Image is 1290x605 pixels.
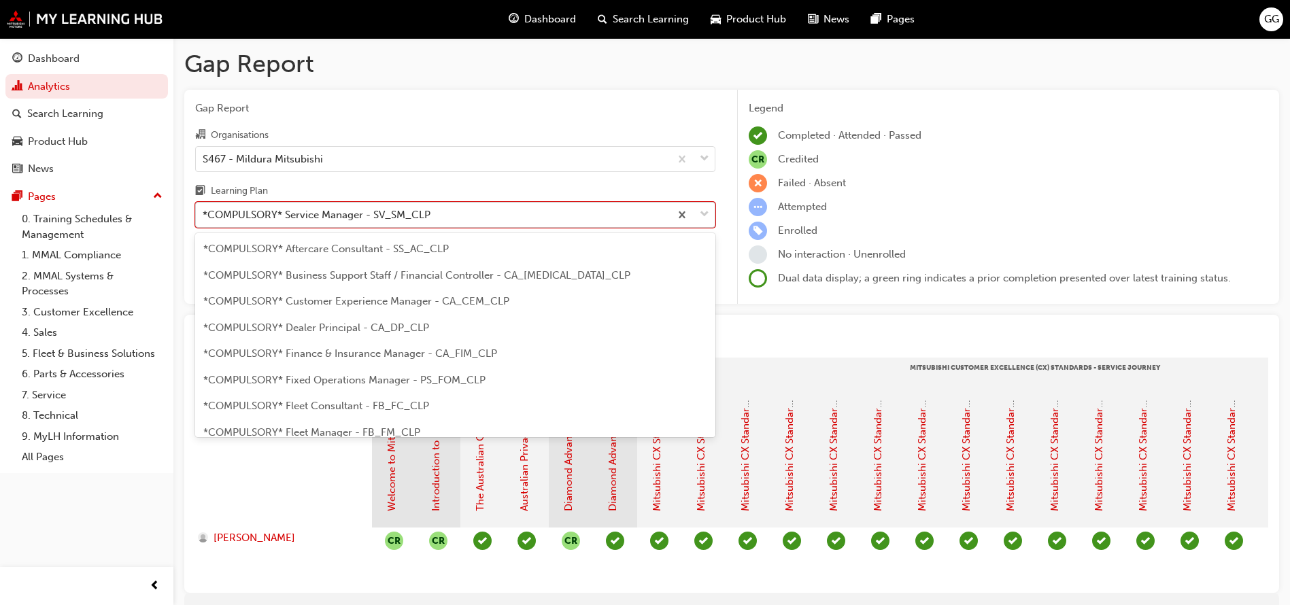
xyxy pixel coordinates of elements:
[153,188,163,205] span: up-icon
[195,129,205,141] span: organisation-icon
[150,578,160,595] span: prev-icon
[749,101,1268,116] div: Legend
[12,136,22,148] span: car-icon
[778,224,817,237] span: Enrolled
[28,134,88,150] div: Product Hub
[562,532,580,550] button: null-icon
[184,49,1279,79] h1: Gap Report
[28,51,80,67] div: Dashboard
[1004,532,1022,550] span: learningRecordVerb_PASS-icon
[203,151,323,167] div: S467 - Mildura Mitsubishi
[28,161,54,177] div: News
[1181,532,1199,550] span: learningRecordVerb_PASS-icon
[887,12,915,27] span: Pages
[203,295,509,307] span: *COMPULSORY* Customer Experience Manager - CA_CEM_CLP
[12,53,22,65] span: guage-icon
[1048,532,1066,550] span: learningRecordVerb_PASS-icon
[5,44,168,184] button: DashboardAnalyticsSearch LearningProduct HubNews
[5,101,168,126] a: Search Learning
[16,405,168,426] a: 8. Technical
[203,322,429,334] span: *COMPULSORY* Dealer Principal - CA_DP_CLP
[12,191,22,203] span: pages-icon
[16,385,168,406] a: 7. Service
[16,266,168,302] a: 2. MMAL Systems & Processes
[650,532,668,550] span: learningRecordVerb_PASS-icon
[7,10,163,28] img: mmal
[16,364,168,385] a: 6. Parts & Accessories
[778,129,921,141] span: Completed · Attended · Passed
[5,74,168,99] a: Analytics
[700,206,709,224] span: down-icon
[5,184,168,209] button: Pages
[915,532,934,550] span: learningRecordVerb_PASS-icon
[16,343,168,364] a: 5. Fleet & Business Solutions
[749,150,767,169] span: null-icon
[203,426,420,438] span: *COMPULSORY* Fleet Manager - FB_FM_CLP
[473,532,492,550] span: learningRecordVerb_PASS-icon
[824,12,849,27] span: News
[203,400,429,412] span: *COMPULSORY* Fleet Consultant - FB_FC_CLP
[12,81,22,93] span: chart-icon
[1264,12,1279,27] span: GG
[214,530,295,546] span: [PERSON_NAME]
[16,426,168,447] a: 9. MyLH Information
[203,207,430,223] div: *COMPULSORY* Service Manager - SV_SM_CLP
[606,532,624,550] span: learningRecordVerb_PASS-icon
[778,272,1231,284] span: Dual data display; a green ring indicates a prior completion presented over latest training status.
[203,374,486,386] span: *COMPULSORY* Fixed Operations Manager - PS_FOM_CLP
[211,128,269,142] div: Organisations
[613,12,689,27] span: Search Learning
[808,11,818,28] span: news-icon
[778,248,906,260] span: No interaction · Unenrolled
[429,532,447,550] button: null-icon
[5,156,168,181] a: News
[498,5,587,33] a: guage-iconDashboard
[960,532,978,550] span: learningRecordVerb_PASS-icon
[739,532,757,550] span: learningRecordVerb_PASS-icon
[694,532,713,550] span: learningRecordVerb_PASS-icon
[778,153,819,165] span: Credited
[385,532,403,550] button: null-icon
[778,201,827,213] span: Attempted
[16,209,168,245] a: 0. Training Schedules & Management
[1136,532,1155,550] span: learningRecordVerb_PASS-icon
[5,129,168,154] a: Product Hub
[797,5,860,33] a: news-iconNews
[860,5,926,33] a: pages-iconPages
[27,106,103,122] div: Search Learning
[1259,7,1283,31] button: GG
[524,12,576,27] span: Dashboard
[871,11,881,28] span: pages-icon
[587,5,700,33] a: search-iconSearch Learning
[700,150,709,168] span: down-icon
[211,184,268,198] div: Learning Plan
[517,532,536,550] span: learningRecordVerb_PASS-icon
[778,177,846,189] span: Failed · Absent
[5,46,168,71] a: Dashboard
[749,174,767,192] span: learningRecordVerb_FAIL-icon
[16,447,168,468] a: All Pages
[749,198,767,216] span: learningRecordVerb_ATTEMPT-icon
[749,222,767,240] span: learningRecordVerb_ENROLL-icon
[12,108,22,120] span: search-icon
[16,245,168,266] a: 1. MMAL Compliance
[16,302,168,323] a: 3. Customer Excellence
[598,11,607,28] span: search-icon
[1092,532,1110,550] span: learningRecordVerb_PASS-icon
[198,530,359,546] a: [PERSON_NAME]
[12,163,22,175] span: news-icon
[726,12,786,27] span: Product Hub
[195,101,715,116] span: Gap Report
[700,5,797,33] a: car-iconProduct Hub
[871,532,889,550] span: learningRecordVerb_PASS-icon
[711,11,721,28] span: car-icon
[195,186,205,198] span: learningplan-icon
[203,269,630,281] span: *COMPULSORY* Business Support Staff / Financial Controller - CA_[MEDICAL_DATA]_CLP
[203,243,449,255] span: *COMPULSORY* Aftercare Consultant - SS_AC_CLP
[1225,532,1243,550] span: learningRecordVerb_PASS-icon
[749,245,767,264] span: learningRecordVerb_NONE-icon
